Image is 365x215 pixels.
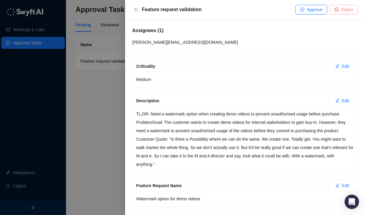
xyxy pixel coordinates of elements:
button: Reject [330,5,358,14]
div: Open Intercom Messenger [345,195,359,209]
span: check-circle [300,7,304,12]
p: Watermark option for demo videos [136,195,354,203]
span: Edit [342,63,349,70]
p: Customer Quote: "Is there a Possibility where we can do the same. We create one. Totally get. You... [136,135,354,169]
button: Edit [331,61,354,71]
span: edit [335,98,340,103]
p: Problem/Goal: The customer wants to create demo videos for internal stakeholders to gain buy-in. ... [136,118,354,135]
div: Description [136,97,331,104]
span: Approve [307,6,322,13]
span: stop [334,7,339,12]
button: Edit [331,181,354,190]
p: Medium [136,75,354,84]
span: Reject [341,6,353,13]
h5: Assignees ( 1 ) [132,27,358,34]
p: TL;DR: Need a watermark option when creating demo videos to prevent unauthorised usage before pur... [136,110,354,118]
div: Feature Request Name [136,182,331,189]
button: Approve [295,5,327,14]
button: Close [132,6,139,13]
div: Criticality [136,63,331,70]
span: edit [335,183,340,187]
div: Feature request validation [142,6,295,13]
span: edit [335,64,340,68]
span: [PERSON_NAME][EMAIL_ADDRESS][DOMAIN_NAME] [132,40,238,45]
span: Edit [342,182,349,189]
button: Edit [331,96,354,106]
span: Edit [342,97,349,104]
span: close [133,7,138,12]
